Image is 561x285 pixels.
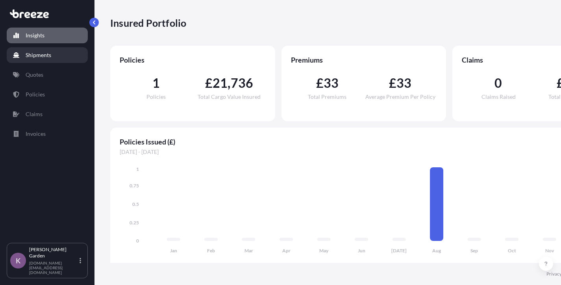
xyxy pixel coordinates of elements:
[494,77,502,89] span: 0
[7,67,88,83] a: Quotes
[170,248,177,254] tspan: Jan
[324,77,339,89] span: 33
[481,94,516,100] span: Claims Raised
[146,94,166,100] span: Policies
[130,220,139,226] tspan: 0.25
[7,28,88,43] a: Insights
[282,248,291,254] tspan: Apr
[16,257,20,265] span: K
[358,248,365,254] tspan: Jun
[7,106,88,122] a: Claims
[508,248,516,254] tspan: Oct
[319,248,329,254] tspan: May
[365,94,435,100] span: Average Premium Per Policy
[26,130,46,138] p: Invoices
[207,248,215,254] tspan: Feb
[120,55,266,65] span: Policies
[152,77,160,89] span: 1
[26,71,43,79] p: Quotes
[205,77,213,89] span: £
[110,17,186,29] p: Insured Portfolio
[29,246,78,259] p: [PERSON_NAME] Garden
[389,77,396,89] span: £
[26,31,44,39] p: Insights
[26,110,43,118] p: Claims
[391,248,407,254] tspan: [DATE]
[396,77,411,89] span: 33
[198,94,261,100] span: Total Cargo Value Insured
[7,87,88,102] a: Policies
[26,51,51,59] p: Shipments
[228,77,230,89] span: ,
[136,238,139,244] tspan: 0
[316,77,324,89] span: £
[7,126,88,142] a: Invoices
[7,47,88,63] a: Shipments
[136,166,139,172] tspan: 1
[213,77,228,89] span: 21
[545,248,554,254] tspan: Nov
[432,248,441,254] tspan: Aug
[130,183,139,189] tspan: 0.75
[470,248,478,254] tspan: Sep
[29,261,78,275] p: [DOMAIN_NAME][EMAIL_ADDRESS][DOMAIN_NAME]
[291,55,437,65] span: Premiums
[231,77,254,89] span: 736
[26,91,45,98] p: Policies
[132,201,139,207] tspan: 0.5
[308,94,346,100] span: Total Premiums
[244,248,253,254] tspan: Mar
